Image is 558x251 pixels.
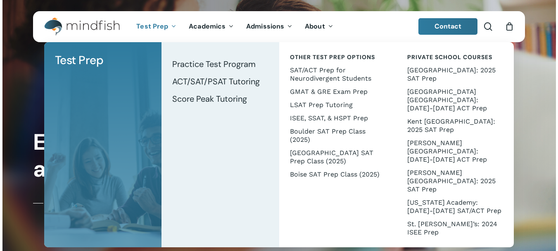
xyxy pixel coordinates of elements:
a: Contact [418,18,478,35]
h1: Every Student Has a [33,129,274,183]
span: [GEOGRAPHIC_DATA]: 2025 SAT Prep [407,66,496,82]
span: Contact [435,22,462,31]
span: ACT/SAT/PSAT Tutoring [172,76,260,87]
a: ACT/SAT/PSAT Tutoring [170,73,271,90]
a: [GEOGRAPHIC_DATA] [GEOGRAPHIC_DATA]: [DATE]-[DATE] ACT Prep [405,85,506,115]
a: Boise SAT Prep Class (2025) [287,168,388,181]
span: Test Prep [136,22,168,31]
a: Score Peak Tutoring [170,90,271,108]
a: Practice Test Program [170,55,271,73]
a: [PERSON_NAME][GEOGRAPHIC_DATA]: 2025 SAT Prep [405,166,506,196]
span: Kent [GEOGRAPHIC_DATA]: 2025 SAT Prep [407,117,495,134]
span: [PERSON_NAME][GEOGRAPHIC_DATA]: 2025 SAT Prep [407,169,496,193]
a: [PERSON_NAME][GEOGRAPHIC_DATA]: [DATE]-[DATE] ACT Prep [405,136,506,166]
span: St. [PERSON_NAME]’s: 2024 ISEE Prep [407,220,497,236]
a: ISEE, SSAT, & HSPT Prep [287,112,388,125]
span: Admissions [246,22,284,31]
a: Cart [505,22,514,31]
a: About [299,23,340,30]
a: Test Prep [52,50,153,70]
a: GMAT & GRE Exam Prep [287,85,388,98]
span: SAT/ACT Prep for Neurodivergent Students [290,66,371,82]
span: Score Peak Tutoring [172,93,247,104]
span: [GEOGRAPHIC_DATA] [GEOGRAPHIC_DATA]: [DATE]-[DATE] ACT Prep [407,88,487,112]
a: St. [PERSON_NAME]’s: 2024 ISEE Prep [405,218,506,239]
a: Kent [GEOGRAPHIC_DATA]: 2025 SAT Prep [405,115,506,136]
a: Test Prep Tutoring [33,197,118,209]
a: SAT/ACT Prep for Neurodivergent Students [287,64,388,85]
span: LSAT Prep Tutoring [290,101,353,109]
a: [GEOGRAPHIC_DATA] SAT Prep Class (2025) [287,146,388,168]
a: LSAT Prep Tutoring [287,98,388,112]
a: Private School Courses [405,50,506,64]
span: Test Prep [55,53,104,68]
span: GMAT & GRE Exam Prep [290,88,368,96]
a: Boulder SAT Prep Class (2025) [287,125,388,146]
a: [US_STATE] Academy: [DATE]-[DATE] SAT/ACT Prep [405,196,506,218]
a: Academics [183,23,240,30]
nav: Main Menu [130,11,339,42]
span: Academics [189,22,226,31]
span: About [305,22,325,31]
span: [PERSON_NAME][GEOGRAPHIC_DATA]: [DATE]-[DATE] ACT Prep [407,139,487,163]
span: Other Test Prep Options [290,53,375,61]
span: Boise SAT Prep Class (2025) [290,170,380,178]
span: [GEOGRAPHIC_DATA] SAT Prep Class (2025) [290,149,373,165]
span: Boulder SAT Prep Class (2025) [290,127,366,143]
span: Private School Courses [407,53,492,61]
a: Other Test Prep Options [287,50,388,64]
header: Main Menu [33,11,525,42]
span: Practice Test Program [172,59,256,69]
a: Admissions [240,23,299,30]
span: [US_STATE] Academy: [DATE]-[DATE] SAT/ACT Prep [407,198,501,215]
a: Test Prep [130,23,183,30]
a: [GEOGRAPHIC_DATA]: 2025 SAT Prep [405,64,506,85]
span: ISEE, SSAT, & HSPT Prep [290,114,368,122]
